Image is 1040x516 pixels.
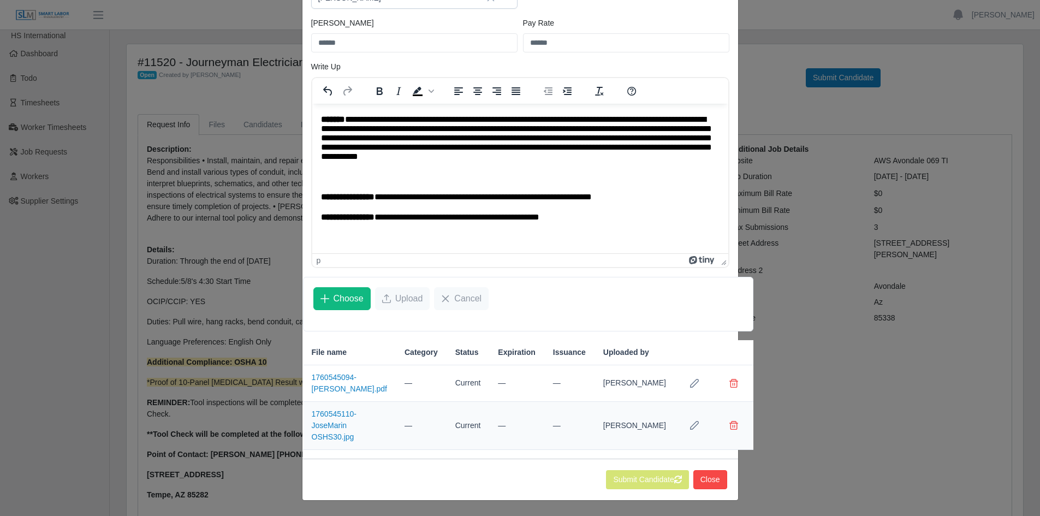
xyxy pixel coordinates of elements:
button: Close [693,470,727,489]
span: Issuance [553,347,586,358]
button: Row Edit [684,414,705,436]
span: Choose [334,292,364,305]
div: Press the Up and Down arrow keys to resize the editor. [717,254,728,267]
div: p [317,256,321,265]
td: — [489,365,544,402]
iframe: Rich Text Area [312,104,728,253]
button: Bold [370,84,389,99]
button: Upload [375,287,430,310]
button: Delete file [723,414,745,436]
button: Submit Candidate [606,470,688,489]
span: Expiration [498,347,535,358]
button: Decrease indent [539,84,557,99]
span: Uploaded by [603,347,649,358]
button: Italic [389,84,408,99]
span: Cancel [454,292,482,305]
button: Undo [319,84,337,99]
div: Background color Black [408,84,436,99]
td: — [544,402,595,450]
td: — [396,365,447,402]
td: — [544,365,595,402]
button: Redo [338,84,356,99]
td: [PERSON_NAME] [595,402,675,450]
label: Write Up [311,61,341,73]
button: Row Edit [684,372,705,394]
button: Cancel [434,287,489,310]
button: Clear formatting [590,84,609,99]
button: Choose [313,287,371,310]
button: Increase indent [558,84,577,99]
button: Delete file [723,372,745,394]
a: 1760545110-JoseMarin OSHS30.jpg [312,410,357,441]
td: Current [447,402,490,450]
span: File name [312,347,347,358]
td: Current [447,365,490,402]
button: Justify [507,84,525,99]
span: Category [405,347,438,358]
td: — [396,402,447,450]
span: Status [455,347,479,358]
span: Upload [395,292,423,305]
button: Align right [488,84,506,99]
td: [PERSON_NAME] [595,365,675,402]
button: Align left [449,84,468,99]
button: Help [622,84,641,99]
a: 1760545094-[PERSON_NAME].pdf [312,373,388,393]
button: Align center [468,84,487,99]
td: — [489,402,544,450]
a: Powered by Tiny [689,256,716,265]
